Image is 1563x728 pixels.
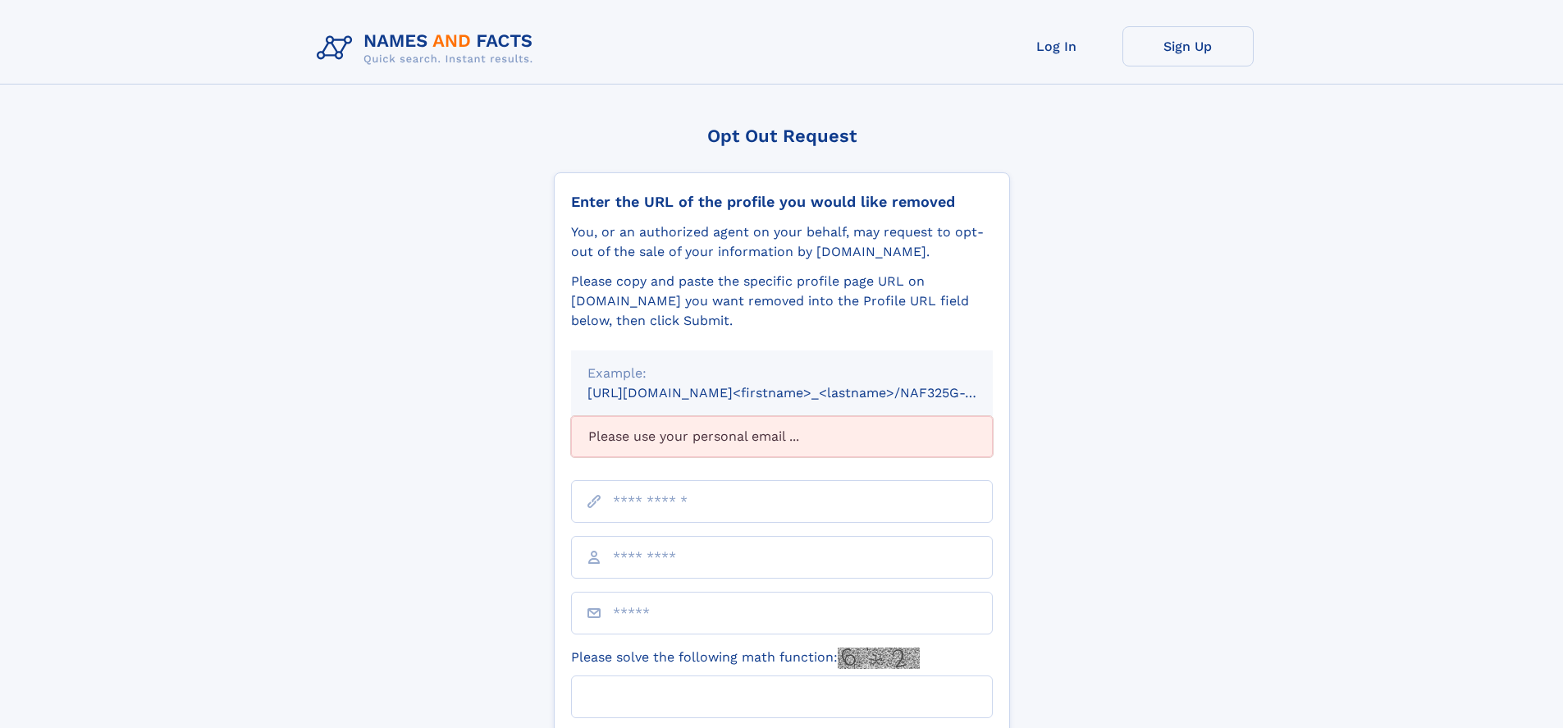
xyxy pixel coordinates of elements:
label: Please solve the following math function: [571,648,920,669]
div: Please copy and paste the specific profile page URL on [DOMAIN_NAME] you want removed into the Pr... [571,272,993,331]
a: Sign Up [1122,26,1254,66]
small: [URL][DOMAIN_NAME]<firstname>_<lastname>/NAF325G-xxxxxxxx [587,385,1024,401]
div: You, or an authorized agent on your behalf, may request to opt-out of the sale of your informatio... [571,222,993,262]
div: Example: [587,364,976,383]
img: Logo Names and Facts [310,26,546,71]
div: Enter the URL of the profile you would like removed [571,193,993,211]
div: Opt Out Request [554,126,1010,146]
div: Please use your personal email ... [571,416,993,457]
a: Log In [991,26,1122,66]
